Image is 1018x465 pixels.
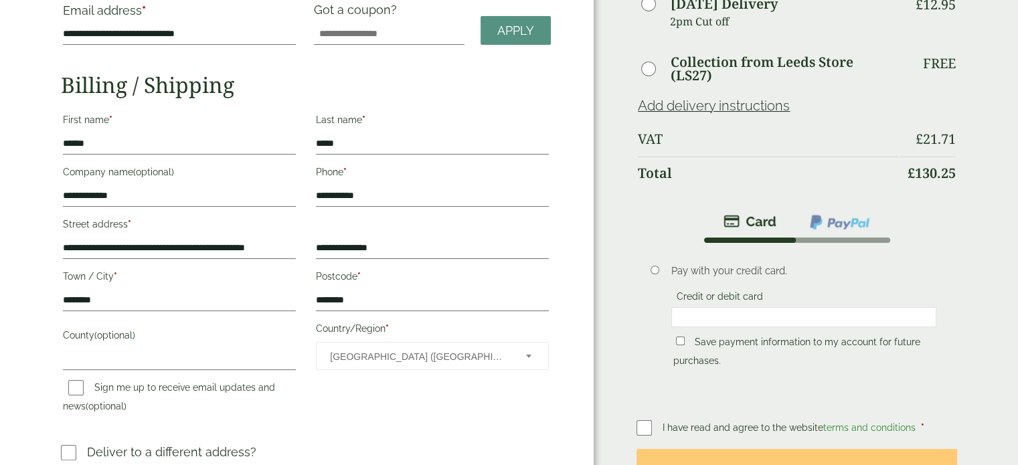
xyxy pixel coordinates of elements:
[386,323,389,334] abbr: required
[809,213,871,231] img: ppcp-gateway.png
[63,5,296,23] label: Email address
[314,3,402,23] label: Got a coupon?
[481,16,551,45] a: Apply
[94,330,135,341] span: (optional)
[638,98,790,114] a: Add delivery instructions
[316,319,549,342] label: Country/Region
[63,110,296,133] label: First name
[316,342,549,370] span: Country/Region
[916,130,956,148] bdi: 21.71
[316,110,549,133] label: Last name
[343,167,347,177] abbr: required
[114,271,117,282] abbr: required
[921,422,924,433] abbr: required
[724,213,776,229] img: stripe.png
[61,72,551,98] h2: Billing / Shipping
[63,382,275,415] label: Sign me up to receive email updates and news
[330,343,508,371] span: United Kingdom (UK)
[86,401,126,411] span: (optional)
[638,123,898,155] th: VAT
[675,311,932,323] iframe: Secure card payment input frame
[316,163,549,185] label: Phone
[87,443,256,461] p: Deliver to a different address?
[142,3,146,17] abbr: required
[670,11,898,31] p: 2pm Cut off
[673,337,920,370] label: Save payment information to my account for future purchases.
[63,267,296,290] label: Town / City
[109,114,112,125] abbr: required
[823,422,916,433] a: terms and conditions
[357,271,361,282] abbr: required
[362,114,365,125] abbr: required
[671,264,936,278] p: Pay with your credit card.
[63,326,296,349] label: County
[908,164,956,182] bdi: 130.25
[316,267,549,290] label: Postcode
[671,291,768,306] label: Credit or debit card
[63,215,296,238] label: Street address
[638,157,898,189] th: Total
[63,163,296,185] label: Company name
[128,219,131,229] abbr: required
[133,167,174,177] span: (optional)
[916,130,923,148] span: £
[671,56,898,82] label: Collection from Leeds Store (LS27)
[908,164,915,182] span: £
[663,422,918,433] span: I have read and agree to the website
[497,23,534,38] span: Apply
[68,380,84,395] input: Sign me up to receive email updates and news(optional)
[923,56,956,72] p: Free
